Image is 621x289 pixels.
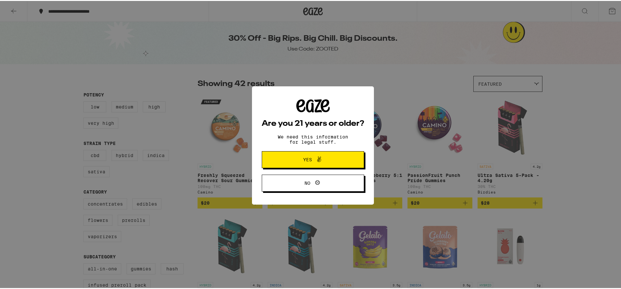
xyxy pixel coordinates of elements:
[262,119,364,127] h2: Are you 21 years or older?
[303,156,312,161] span: Yes
[304,180,310,184] span: No
[262,150,364,167] button: Yes
[272,133,354,144] p: We need this information for legal stuff.
[262,174,364,191] button: No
